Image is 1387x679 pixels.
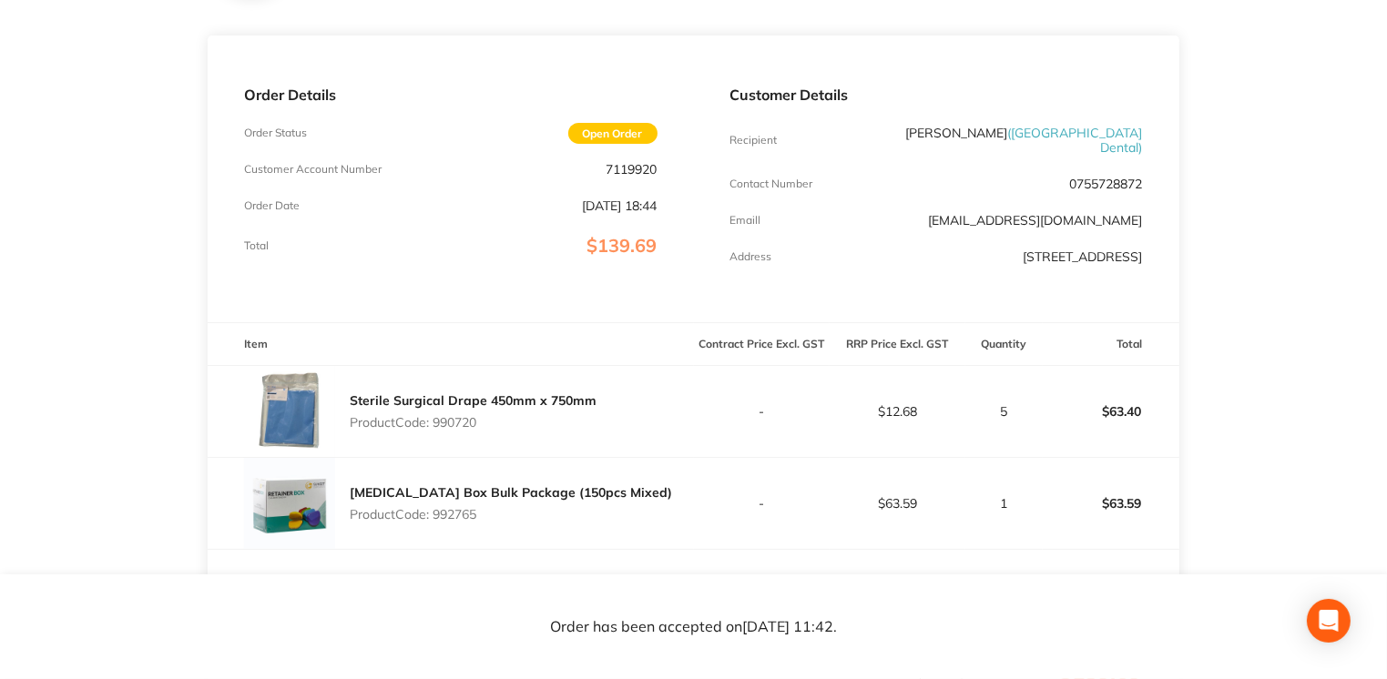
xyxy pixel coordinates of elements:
p: $63.59 [1044,481,1178,525]
p: Contact Number [730,177,813,190]
p: Address [730,250,772,263]
p: $63.59 [831,496,964,511]
p: Order Details [244,86,657,103]
th: Contract Price Excl. GST [694,323,830,366]
p: Customer Account Number [244,163,382,176]
td: Message: - [208,550,693,604]
p: Order Date [244,199,300,212]
p: Order Status [244,127,307,139]
p: 7119920 [607,162,658,177]
span: Open Order [568,123,658,144]
img: c3MzaTQ4aw [244,458,335,549]
p: - [695,496,829,511]
p: [STREET_ADDRESS] [1024,249,1143,264]
p: Product Code: 992765 [350,507,672,522]
p: $12.68 [831,404,964,419]
th: Quantity [965,323,1043,366]
p: Product Code: 990720 [350,415,597,430]
a: Sterile Surgical Drape 450mm x 750mm [350,392,597,409]
p: - [695,404,829,419]
p: 5 [966,404,1042,419]
p: [PERSON_NAME] [868,126,1143,155]
a: [MEDICAL_DATA] Box Bulk Package (150pcs Mixed) [350,484,672,501]
p: [DATE] 18:44 [583,198,658,213]
p: 0755728872 [1070,177,1143,191]
img: c2VxYjB4OA [244,366,335,457]
th: RRP Price Excl. GST [830,323,965,366]
div: Open Intercom Messenger [1307,599,1351,643]
a: [EMAIL_ADDRESS][DOMAIN_NAME] [929,212,1143,228]
p: $63.40 [1044,390,1178,433]
th: Item [208,323,693,366]
p: Recipient [730,134,778,147]
p: Customer Details [730,86,1143,103]
span: ( [GEOGRAPHIC_DATA] Dental ) [1008,125,1143,156]
th: Total [1043,323,1178,366]
span: $139.69 [587,234,658,257]
p: Order has been accepted on [DATE] 11:42 . [550,619,837,635]
p: 1 [966,496,1042,511]
p: Emaill [730,214,761,227]
p: Total [244,239,269,252]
